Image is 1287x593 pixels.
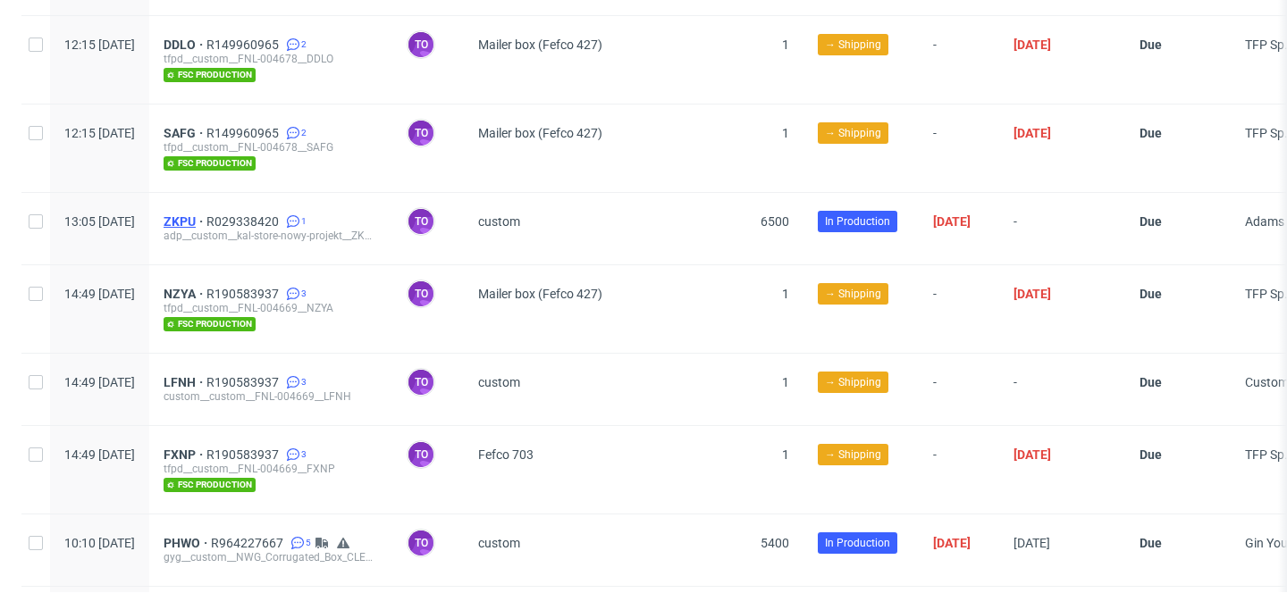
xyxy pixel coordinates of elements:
span: Mailer box (Fefco 427) [478,287,602,301]
span: 12:15 [DATE] [64,38,135,52]
span: - [933,38,985,82]
span: Due [1140,126,1162,140]
div: gyg__custom__NWG_Corrugated_Box_CLEAR_set_order__PHWO [164,550,378,564]
span: 5 [306,536,311,550]
span: [DATE] [933,214,971,229]
span: 3 [301,287,307,301]
span: fsc production [164,156,256,171]
span: 1 [782,287,789,301]
a: R190583937 [206,375,282,389]
div: tfpd__custom__FNL-004669__NZYA [164,301,378,315]
span: - [933,447,985,492]
span: 6500 [761,214,789,229]
a: R149960965 [206,38,282,52]
span: [DATE] [1014,447,1051,462]
span: 2 [301,38,307,52]
span: 2 [301,126,307,140]
span: → Shipping [825,447,881,463]
a: R190583937 [206,447,282,462]
figcaption: to [408,209,433,234]
div: tfpd__custom__FNL-004669__FXNP [164,462,378,476]
span: 10:10 [DATE] [64,536,135,550]
a: FXNP [164,447,206,462]
div: adp__custom__kal-store-nowy-projekt__ZKPU [164,229,378,243]
span: 1 [782,38,789,52]
span: fsc production [164,68,256,82]
span: → Shipping [825,286,881,302]
span: fsc production [164,317,256,331]
span: 3 [301,447,307,462]
span: fsc production [164,478,256,492]
a: 3 [282,375,307,389]
span: Mailer box (Fefco 427) [478,126,602,140]
span: SAFG [164,126,206,140]
span: → Shipping [825,37,881,53]
span: 1 [301,214,307,229]
a: NZYA [164,287,206,301]
span: [DATE] [1014,287,1051,301]
div: tfpd__custom__FNL-004678__DDLO [164,52,378,66]
span: custom [478,375,520,389]
a: DDLO [164,38,206,52]
span: Mailer box (Fefco 427) [478,38,602,52]
figcaption: to [408,442,433,467]
span: 13:05 [DATE] [64,214,135,229]
span: In Production [825,213,890,230]
span: → Shipping [825,125,881,141]
figcaption: to [408,281,433,306]
a: 5 [287,536,311,550]
span: Due [1140,375,1162,389]
a: 3 [282,447,307,462]
span: Due [1140,447,1162,462]
span: custom [478,214,520,229]
span: custom [478,536,520,550]
div: tfpd__custom__FNL-004678__SAFG [164,140,378,155]
a: ZKPU [164,214,206,229]
figcaption: to [408,530,433,555]
span: Due [1140,287,1162,301]
a: R964227667 [211,536,287,550]
span: [DATE] [933,536,971,550]
span: 14:49 [DATE] [64,447,135,462]
span: 1 [782,126,789,140]
span: [DATE] [1014,38,1051,52]
a: R029338420 [206,214,282,229]
a: 1 [282,214,307,229]
div: custom__custom__FNL-004669__LFNH [164,389,378,404]
span: - [1014,375,1111,404]
span: [DATE] [1014,536,1050,550]
span: 1 [782,375,789,389]
span: - [933,287,985,331]
figcaption: to [408,32,433,57]
span: 14:49 [DATE] [64,375,135,389]
span: [DATE] [1014,126,1051,140]
span: 1 [782,447,789,462]
span: In Production [825,535,890,551]
a: R190583937 [206,287,282,301]
span: 12:15 [DATE] [64,126,135,140]
a: R149960965 [206,126,282,140]
span: - [933,126,985,171]
span: - [933,375,985,404]
a: PHWO [164,536,211,550]
span: 3 [301,375,307,389]
span: Due [1140,214,1162,229]
a: 2 [282,126,307,140]
span: 14:49 [DATE] [64,287,135,301]
span: - [1014,214,1111,243]
a: LFNH [164,375,206,389]
span: 5400 [761,536,789,550]
span: Due [1140,38,1162,52]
